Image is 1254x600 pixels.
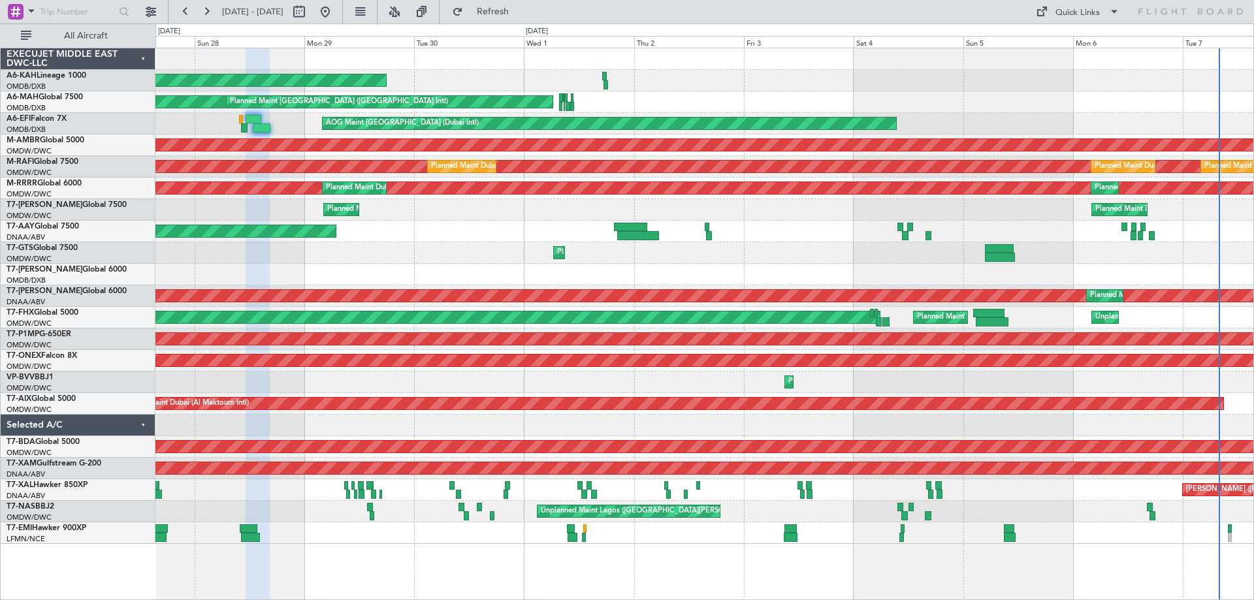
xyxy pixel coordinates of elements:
div: Fri 3 [744,36,854,48]
a: OMDW/DWC [7,211,52,221]
div: [DATE] [526,26,548,37]
div: Sun 5 [963,36,1073,48]
span: T7-[PERSON_NAME] [7,287,82,295]
span: T7-GTS [7,244,33,252]
a: OMDB/DXB [7,276,46,285]
div: Planned Maint Dubai (Al Maktoum Intl) [327,200,456,219]
span: T7-[PERSON_NAME] [7,201,82,209]
span: All Aircraft [34,31,138,40]
a: DNAA/ABV [7,491,45,501]
a: OMDW/DWC [7,340,52,350]
a: A6-KAHLineage 1000 [7,72,86,80]
div: Unplanned Maint Lagos ([GEOGRAPHIC_DATA][PERSON_NAME]) [541,501,760,521]
input: Trip Number [40,2,115,22]
span: M-AMBR [7,136,40,144]
a: T7-[PERSON_NAME]Global 6000 [7,287,127,295]
span: [DATE] - [DATE] [222,6,283,18]
span: T7-AIX [7,395,31,403]
a: M-RAFIGlobal 7500 [7,158,78,166]
div: Planned Maint Dubai (Al Maktoum Intl) [120,394,249,413]
span: T7-ONEX [7,352,41,360]
a: OMDW/DWC [7,448,52,458]
div: Planned Maint Dubai (Al Maktoum Intl) [326,178,455,198]
a: M-RRRRGlobal 6000 [7,180,82,187]
div: Thu 2 [634,36,744,48]
div: Planned Maint [GEOGRAPHIC_DATA] (Seletar) [917,308,1070,327]
span: T7-AAY [7,223,35,230]
a: LFMN/NCE [7,534,45,544]
a: VP-BVVBBJ1 [7,373,54,381]
span: Refresh [466,7,521,16]
a: DNAA/ABV [7,469,45,479]
span: T7-FHX [7,309,34,317]
a: T7-[PERSON_NAME]Global 7500 [7,201,127,209]
a: T7-FHXGlobal 5000 [7,309,78,317]
div: Planned Maint Dubai (Al Maktoum Intl) [431,157,560,176]
a: T7-NASBBJ2 [7,503,54,511]
div: Planned Maint [GEOGRAPHIC_DATA] ([GEOGRAPHIC_DATA] Intl) [230,92,448,112]
a: T7-XAMGulfstream G-200 [7,460,101,467]
div: Wed 1 [524,36,634,48]
span: T7-XAL [7,481,33,489]
a: T7-P1MPG-650ER [7,330,71,338]
a: A6-MAHGlobal 7500 [7,93,83,101]
span: A6-KAH [7,72,37,80]
a: OMDW/DWC [7,146,52,156]
a: M-AMBRGlobal 5000 [7,136,84,144]
a: DNAA/ABV [7,297,45,307]
a: T7-AAYGlobal 7500 [7,223,79,230]
a: T7-ONEXFalcon 8X [7,352,77,360]
a: OMDB/DXB [7,82,46,91]
a: T7-BDAGlobal 5000 [7,438,80,446]
a: T7-[PERSON_NAME]Global 6000 [7,266,127,274]
div: Sat 4 [854,36,963,48]
a: OMDW/DWC [7,383,52,393]
a: T7-AIXGlobal 5000 [7,395,76,403]
span: M-RAFI [7,158,34,166]
span: T7-NAS [7,503,35,511]
span: T7-P1MP [7,330,39,338]
span: M-RRRR [7,180,37,187]
span: T7-XAM [7,460,37,467]
div: Mon 6 [1073,36,1183,48]
div: Planned Maint Dubai (Al Maktoum Intl) [788,372,917,392]
a: OMDW/DWC [7,362,52,371]
a: T7-EMIHawker 900XP [7,524,86,532]
a: DNAA/ABV [7,232,45,242]
a: OMDW/DWC [7,513,52,522]
div: AOG Maint [GEOGRAPHIC_DATA] (Dubai Intl) [326,114,479,133]
span: T7-[PERSON_NAME] [7,266,82,274]
a: OMDW/DWC [7,254,52,264]
a: OMDW/DWC [7,189,52,199]
a: OMDW/DWC [7,405,52,415]
div: [DATE] [158,26,180,37]
a: OMDB/DXB [7,125,46,134]
span: A6-MAH [7,93,39,101]
button: All Aircraft [14,25,142,46]
a: T7-GTSGlobal 7500 [7,244,78,252]
a: OMDW/DWC [7,319,52,328]
a: OMDW/DWC [7,168,52,178]
button: Refresh [446,1,524,22]
a: OMDB/DXB [7,103,46,113]
a: A6-EFIFalcon 7X [7,115,67,123]
div: Sun 28 [195,36,304,48]
div: Planned Maint Dubai (Al Maktoum Intl) [557,243,686,262]
a: T7-XALHawker 850XP [7,481,88,489]
div: Mon 29 [304,36,414,48]
span: T7-BDA [7,438,35,446]
span: VP-BVV [7,373,35,381]
span: A6-EFI [7,115,31,123]
div: Tue 30 [414,36,524,48]
span: T7-EMI [7,524,32,532]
